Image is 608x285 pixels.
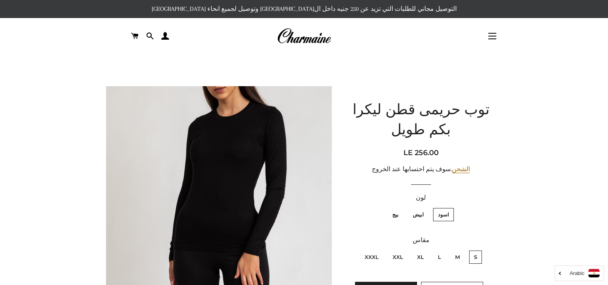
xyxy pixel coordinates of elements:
[387,208,403,221] label: بيج
[469,251,482,264] label: S
[559,269,600,277] a: Arabic
[408,208,429,221] label: ابيض
[433,208,454,221] label: اسود
[412,251,429,264] label: XL
[350,164,492,174] div: .سوف يتم احتسابها عند الخروج
[403,148,439,157] span: LE 256.00
[360,251,383,264] label: XXXL
[277,27,331,45] img: Charmaine Egypt
[350,235,492,245] label: مقاس
[350,101,492,141] h1: توب حريمى قطن ليكرا بكم طويل
[570,271,584,276] i: Arabic
[433,251,446,264] label: L
[450,251,465,264] label: M
[388,251,408,264] label: XXL
[452,166,470,173] a: الشحن
[350,193,492,203] label: لون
